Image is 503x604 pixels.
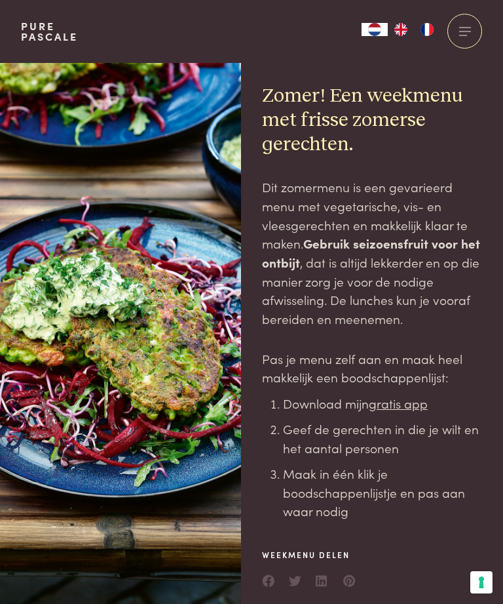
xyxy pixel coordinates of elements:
[283,394,482,413] li: Download mijn
[362,23,388,36] a: NL
[262,234,480,271] strong: Gebruik seizoensfruit voor het ontbijt
[283,420,482,457] li: Geef de gerechten in die je wilt en het aantal personen
[414,23,440,36] a: FR
[362,23,440,36] aside: Language selected: Nederlands
[262,84,482,157] h2: Zomer! Een weekmenu met frisse zomerse gerechten.
[262,549,356,561] span: Weekmenu delen
[470,571,493,594] button: Uw voorkeuren voor toestemming voor trackingtechnologieën
[388,23,440,36] ul: Language list
[362,23,388,36] div: Language
[21,21,78,42] a: PurePascale
[262,178,482,329] p: Dit zomermenu is een gevarieerd menu met vegetarische, vis- en vleesgerechten en makkelijk klaar ...
[388,23,414,36] a: EN
[262,350,482,387] p: Pas je menu zelf aan en maak heel makkelijk een boodschappenlijst:
[283,464,482,521] li: Maak in één klik je boodschappenlijstje en pas aan waar nodig
[369,394,428,412] a: gratis app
